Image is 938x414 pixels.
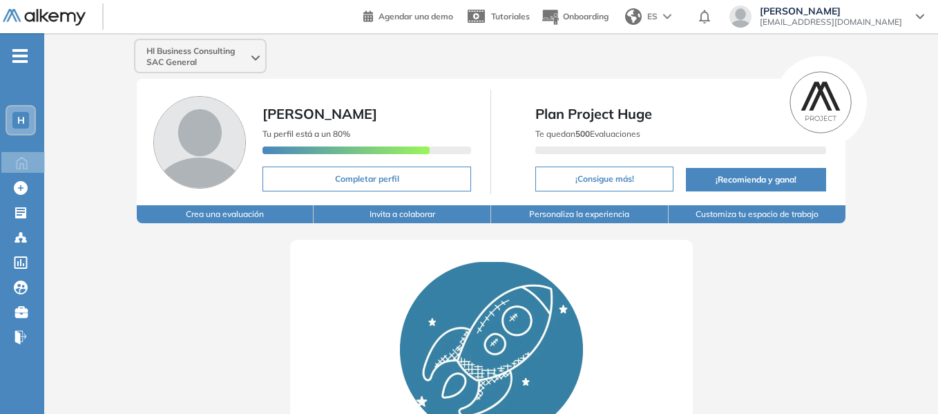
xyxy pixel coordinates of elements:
[363,7,453,23] a: Agendar una demo
[689,254,938,414] div: Widget de chat
[146,46,249,68] span: Hl Business Consulting SAC General
[3,9,86,26] img: Logo
[686,168,826,191] button: ¡Recomienda y gana!
[262,105,377,122] span: [PERSON_NAME]
[535,129,640,139] span: Te quedan Evaluaciones
[491,11,530,21] span: Tutoriales
[12,55,28,57] i: -
[379,11,453,21] span: Agendar una demo
[153,96,246,189] img: Foto de perfil
[314,205,491,223] button: Invita a colaborar
[575,129,590,139] b: 500
[262,129,350,139] span: Tu perfil está a un 80%
[262,167,472,191] button: Completar perfil
[541,2,609,32] button: Onboarding
[491,205,669,223] button: Personaliza la experiencia
[689,254,938,414] iframe: Chat Widget
[17,115,25,126] span: H
[760,6,902,17] span: [PERSON_NAME]
[535,104,826,124] span: Plan Project Huge
[647,10,658,23] span: ES
[625,8,642,25] img: world
[669,205,846,223] button: Customiza tu espacio de trabajo
[535,167,673,191] button: ¡Consigue más!
[663,14,671,19] img: arrow
[137,205,314,223] button: Crea una evaluación
[760,17,902,28] span: [EMAIL_ADDRESS][DOMAIN_NAME]
[563,11,609,21] span: Onboarding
